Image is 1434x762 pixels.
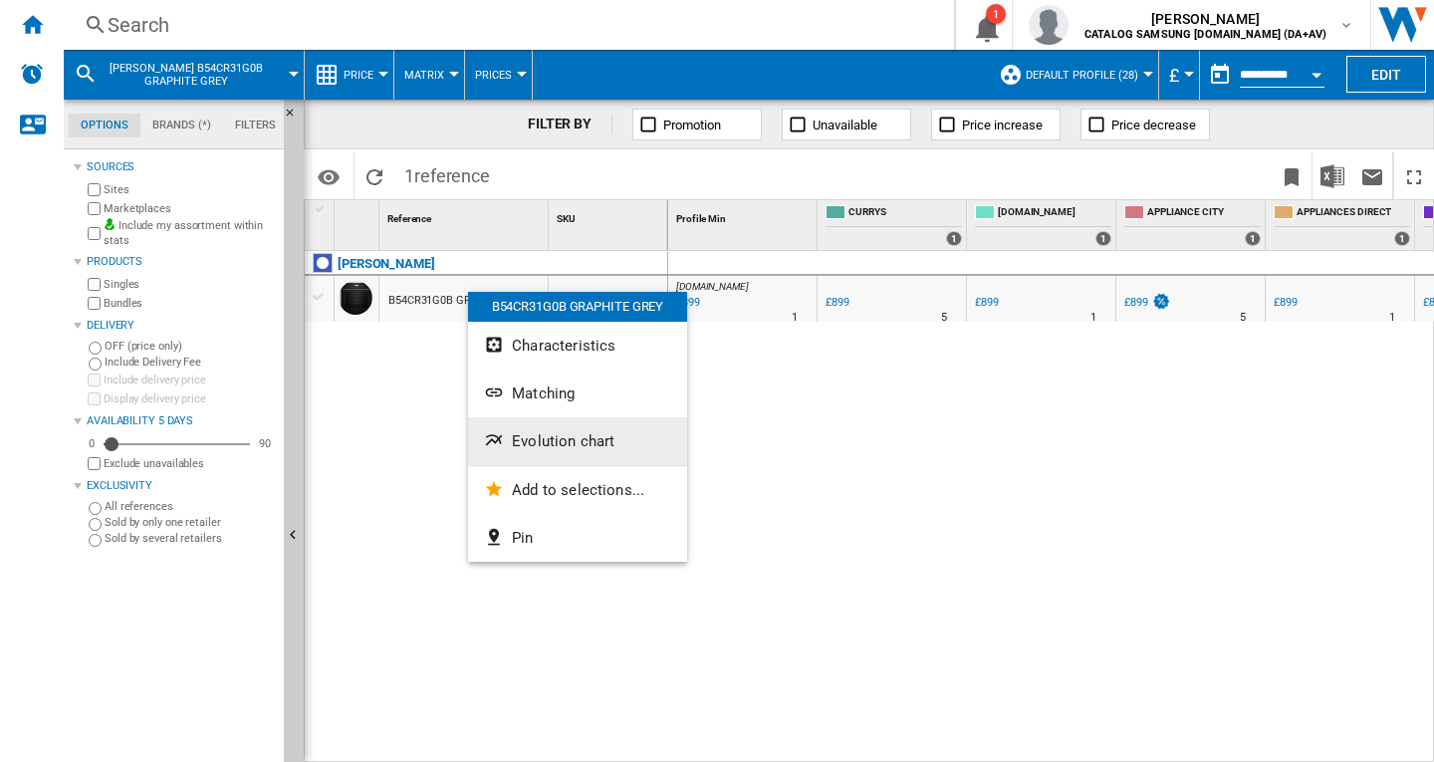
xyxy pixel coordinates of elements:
[468,514,687,562] button: Pin...
[468,370,687,417] button: Matching
[512,384,575,402] span: Matching
[468,292,687,322] div: B54CR31G0B GRAPHITE GREY
[512,481,644,499] span: Add to selections...
[468,322,687,370] button: Characteristics
[468,466,687,514] button: Add to selections...
[512,337,615,355] span: Characteristics
[468,417,687,465] button: Evolution chart
[512,432,614,450] span: Evolution chart
[512,529,533,547] span: Pin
